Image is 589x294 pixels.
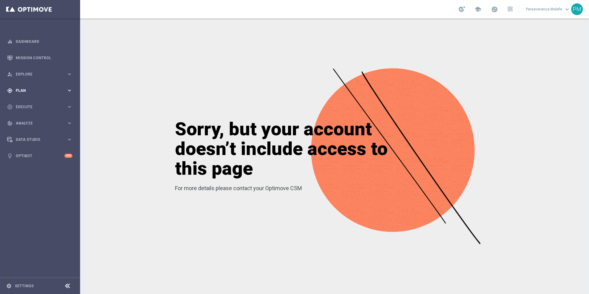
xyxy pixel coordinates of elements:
div: +10 [64,154,72,158]
i: keyboard_arrow_right [67,137,72,142]
div: Plan [7,88,67,93]
button: equalizer Dashboard [7,39,73,44]
i: gps_fixed [7,88,13,93]
i: lightbulb [7,153,13,159]
button: Data Studio keyboard_arrow_right [7,137,73,142]
button: play_circle_outline Execute keyboard_arrow_right [7,104,73,109]
h1: Sorry, but your account doesn’t include access to this page [175,119,412,178]
div: Data Studio [7,137,67,142]
a: Dashboard [16,33,72,50]
button: track_changes Analyze keyboard_arrow_right [7,121,73,126]
div: Mission Control [7,50,72,66]
i: person_search [7,71,13,77]
a: Optibot [16,148,64,164]
div: Explore [7,71,67,77]
i: play_circle_outline [7,104,13,110]
span: school [474,6,481,13]
i: equalizer [7,39,13,44]
button: Mission Control [7,55,73,60]
div: PM [571,3,583,15]
span: Explore [16,72,67,76]
button: lightbulb Optibot +10 [7,153,73,158]
a: Settings [15,284,34,288]
span: Execute [16,105,67,109]
a: Perseverance Molefekeyboard_arrow_down [525,5,571,14]
a: Mission Control [16,50,72,66]
i: keyboard_arrow_right [67,88,72,93]
span: keyboard_arrow_down [564,6,571,13]
button: person_search Explore keyboard_arrow_right [7,72,73,77]
button: gps_fixed Plan keyboard_arrow_right [7,88,73,93]
i: keyboard_arrow_right [67,104,72,110]
div: Analyze [7,120,67,126]
i: keyboard_arrow_right [67,120,72,126]
div: Dashboard [7,33,72,50]
span: Plan [16,89,67,92]
i: settings [6,283,12,289]
div: Optibot [7,148,72,164]
i: track_changes [7,120,13,126]
span: Analyze [16,121,67,125]
div: Execute [7,104,67,110]
span: Data Studio [16,138,67,141]
i: keyboard_arrow_right [67,71,72,77]
p: For more details please contact your Optimove CSM [175,185,412,192]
